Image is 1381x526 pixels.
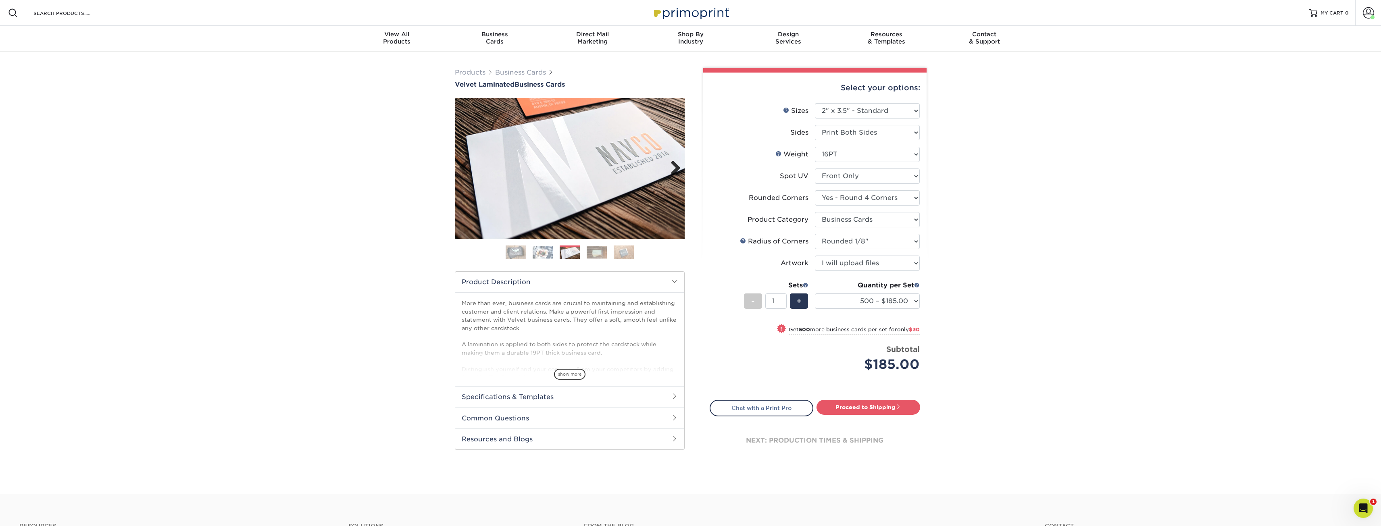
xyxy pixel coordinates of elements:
[935,31,1033,38] span: Contact
[446,26,544,52] a: BusinessCards
[796,295,802,307] span: +
[710,400,813,416] a: Chat with a Print Pro
[554,369,585,380] span: show more
[789,326,920,335] small: Get more business cards per set for
[455,81,685,88] h1: Business Cards
[815,281,920,290] div: Quantity per Set
[642,31,739,45] div: Industry
[348,31,446,38] span: View All
[710,73,920,103] div: Select your options:
[780,325,782,333] span: !
[1370,499,1377,505] span: 1
[560,247,580,259] img: Business Cards 03
[1345,10,1349,16] span: 0
[781,258,808,268] div: Artwork
[348,31,446,45] div: Products
[455,428,684,449] h2: Resources and Blogs
[642,31,739,38] span: Shop By
[837,26,935,52] a: Resources& Templates
[455,81,514,88] span: Velvet Laminated
[455,272,684,292] h2: Product Description
[744,281,808,290] div: Sets
[348,26,446,52] a: View AllProducts
[790,128,808,137] div: Sides
[1354,499,1373,518] iframe: Intercom live chat
[935,26,1033,52] a: Contact& Support
[740,237,808,246] div: Radius of Corners
[544,31,642,45] div: Marketing
[780,171,808,181] div: Spot UV
[837,31,935,38] span: Resources
[739,31,837,38] span: Design
[749,193,808,203] div: Rounded Corners
[506,242,526,262] img: Business Cards 01
[739,31,837,45] div: Services
[614,245,634,259] img: Business Cards 05
[495,69,546,76] a: Business Cards
[817,400,920,414] a: Proceed to Shipping
[462,299,678,430] p: More than ever, business cards are crucial to maintaining and establishing customer and client re...
[650,4,731,21] img: Primoprint
[935,31,1033,45] div: & Support
[799,326,810,333] strong: 500
[533,246,553,258] img: Business Cards 02
[455,407,684,428] h2: Common Questions
[1321,10,1344,17] span: MY CART
[544,26,642,52] a: Direct MailMarketing
[739,26,837,52] a: DesignServices
[748,215,808,225] div: Product Category
[587,246,607,258] img: Business Cards 04
[544,31,642,38] span: Direct Mail
[455,69,485,76] a: Products
[897,326,920,333] span: only
[642,26,739,52] a: Shop ByIndustry
[455,386,684,407] h2: Specifications & Templates
[886,345,920,353] strong: Subtotal
[775,150,808,159] div: Weight
[710,416,920,465] div: next: production times & shipping
[33,8,111,18] input: SEARCH PRODUCTS.....
[455,98,685,239] img: Velvet Laminated 03
[446,31,544,38] span: Business
[821,355,920,374] div: $185.00
[446,31,544,45] div: Cards
[837,31,935,45] div: & Templates
[751,295,755,307] span: -
[909,326,920,333] span: $30
[783,106,808,116] div: Sizes
[2,501,69,523] iframe: Google Customer Reviews
[455,81,685,88] a: Velvet LaminatedBusiness Cards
